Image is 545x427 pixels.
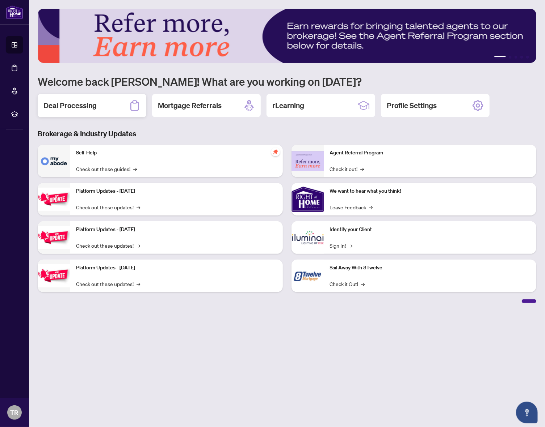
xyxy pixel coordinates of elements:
h2: Profile Settings [387,101,437,111]
a: Sign In!→ [330,242,353,249]
p: Self-Help [76,149,277,157]
a: Check it Out!→ [330,280,365,288]
span: pushpin [271,148,280,156]
span: TR [11,407,19,418]
img: Agent Referral Program [292,151,324,171]
img: Sail Away With 8Twelve [292,260,324,292]
button: 5 [526,56,529,59]
button: 4 [520,56,523,59]
span: → [349,242,353,249]
button: 3 [515,56,517,59]
img: Platform Updates - July 8, 2025 [38,226,70,249]
h2: Deal Processing [43,101,97,111]
h2: rLearning [272,101,304,111]
a: Check out these updates!→ [76,280,140,288]
a: Check out these updates!→ [76,242,140,249]
span: → [361,165,364,173]
p: Platform Updates - [DATE] [76,187,277,195]
button: Open asap [516,402,538,423]
h2: Mortgage Referrals [158,101,222,111]
span: → [137,280,140,288]
a: Check out these updates!→ [76,203,140,211]
p: We want to hear what you think! [330,187,531,195]
img: logo [6,5,23,19]
p: Platform Updates - [DATE] [76,226,277,234]
span: → [133,165,137,173]
button: 2 [509,56,512,59]
a: Leave Feedback→ [330,203,373,211]
span: → [361,280,365,288]
span: → [137,203,140,211]
a: Check out these guides!→ [76,165,137,173]
p: Sail Away With 8Twelve [330,264,531,272]
button: 1 [494,56,506,59]
span: → [369,203,373,211]
img: Slide 0 [38,9,536,63]
img: Identify your Client [292,221,324,254]
a: Check it out!→ [330,165,364,173]
img: Platform Updates - June 23, 2025 [38,264,70,287]
h1: Welcome back [PERSON_NAME]! What are you working on [DATE]? [38,74,536,88]
h3: Brokerage & Industry Updates [38,129,536,139]
img: We want to hear what you think! [292,183,324,215]
img: Self-Help [38,145,70,177]
p: Platform Updates - [DATE] [76,264,277,272]
p: Identify your Client [330,226,531,234]
span: → [137,242,140,249]
p: Agent Referral Program [330,149,531,157]
img: Platform Updates - July 21, 2025 [38,188,70,210]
